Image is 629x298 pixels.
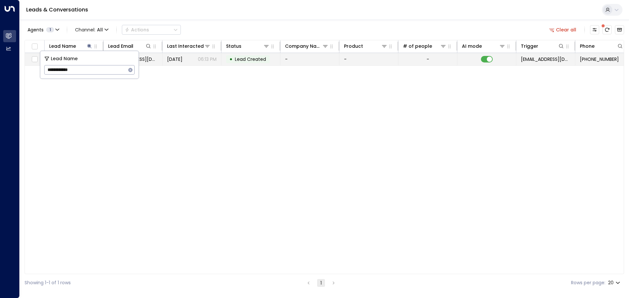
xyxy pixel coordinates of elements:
[427,56,429,62] div: -
[317,279,325,287] button: page 1
[285,42,322,50] div: Company Name
[97,27,103,32] span: All
[51,55,78,62] span: Lead Name
[521,56,570,62] span: leads@space-station.co.uk
[49,42,93,50] div: Lead Name
[46,27,54,32] span: 1
[235,56,266,62] span: Lead Created
[521,42,538,50] div: Trigger
[226,42,270,50] div: Status
[462,42,505,50] div: AI mode
[167,56,182,62] span: Jul 10, 2025
[198,56,217,62] p: 06:13 PM
[25,25,62,34] button: Agents1
[49,42,76,50] div: Lead Name
[26,6,88,13] a: Leads & Conversations
[580,42,623,50] div: Phone
[285,42,329,50] div: Company Name
[108,42,133,50] div: Lead Email
[30,43,39,51] span: Toggle select all
[615,25,624,34] button: Archived Leads
[339,53,398,65] td: -
[28,27,44,32] span: Agents
[167,42,211,50] div: Last Interacted
[30,55,39,63] span: Toggle select row
[580,42,595,50] div: Phone
[72,25,111,34] span: Channel:
[304,279,338,287] nav: pagination navigation
[602,25,612,34] span: There are new threads available. Refresh the grid to view the latest updates.
[403,42,432,50] div: # of people
[344,42,363,50] div: Product
[108,42,152,50] div: Lead Email
[521,42,564,50] div: Trigger
[167,42,204,50] div: Last Interacted
[72,25,111,34] button: Channel:All
[226,42,241,50] div: Status
[344,42,388,50] div: Product
[122,25,181,35] div: Button group with a nested menu
[608,278,621,288] div: 20
[590,25,599,34] button: Customize
[403,42,447,50] div: # of people
[280,53,339,65] td: -
[571,279,605,286] label: Rows per page:
[462,42,482,50] div: AI mode
[25,279,71,286] div: Showing 1-1 of 1 rows
[580,56,619,62] span: +447818939387
[122,25,181,35] button: Actions
[229,54,233,65] div: •
[546,25,579,34] button: Clear all
[125,27,149,33] div: Actions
